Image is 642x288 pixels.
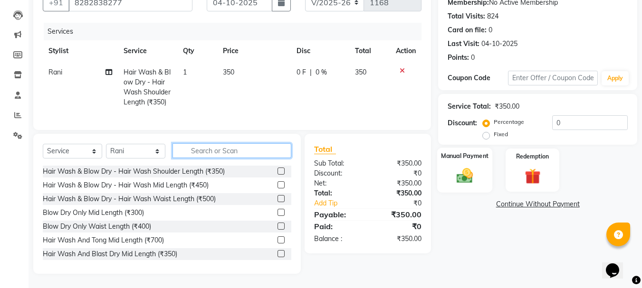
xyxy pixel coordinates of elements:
input: Enter Offer / Coupon Code [508,71,598,85]
div: Card on file: [448,25,487,35]
div: Hair Wash & Blow Dry - Hair Wash Mid Length (₹450) [43,180,209,190]
div: ₹350.00 [368,209,429,220]
div: Payable: [307,209,368,220]
label: Manual Payment [441,151,489,160]
span: 0 F [297,67,306,77]
div: Discount: [307,168,368,178]
span: | [310,67,312,77]
th: Action [390,40,422,62]
div: Net: [307,178,368,188]
button: Apply [602,71,629,85]
iframe: chat widget [602,250,632,279]
img: _gift.svg [520,167,546,186]
a: Add Tip [307,198,378,208]
div: ₹350.00 [368,234,429,244]
img: _cash.svg [451,166,478,185]
th: Disc [291,40,349,62]
div: Hair Wash & Blow Dry - Hair Wash Shoulder Length (₹350) [43,167,225,177]
th: Stylist [43,40,118,62]
th: Qty [177,40,217,62]
div: Services [44,23,429,40]
label: Fixed [494,130,508,139]
div: Blow Dry Only Waist Length (₹400) [43,222,151,232]
input: Search or Scan [172,143,291,158]
th: Total [349,40,391,62]
div: ₹350.00 [368,188,429,198]
div: 0 [471,53,475,63]
a: Continue Without Payment [440,199,635,209]
div: Hair Wash & Blow Dry - Hair Wash Waist Length (₹500) [43,194,216,204]
span: Hair Wash & Blow Dry - Hair Wash Shoulder Length (₹350) [124,68,171,106]
div: Paid: [307,221,368,232]
span: Total [314,144,336,154]
div: Discount: [448,118,477,128]
span: Rani [48,68,62,76]
div: ₹350.00 [495,102,519,111]
div: 0 [489,25,492,35]
span: 1 [183,68,187,76]
div: ₹0 [368,221,429,232]
span: 350 [355,68,366,76]
th: Service [118,40,178,62]
div: ₹350.00 [368,158,429,168]
span: 350 [223,68,234,76]
div: Last Visit: [448,39,479,49]
div: Blow Dry Only Mid Length (₹300) [43,208,144,218]
th: Price [217,40,291,62]
div: ₹0 [368,168,429,178]
div: Service Total: [448,102,491,111]
div: 824 [487,11,498,21]
div: Hair Wash And Blast Dry Mid Length (₹350) [43,249,177,259]
div: Sub Total: [307,158,368,168]
div: Coupon Code [448,73,508,83]
div: 04-10-2025 [481,39,517,49]
div: ₹350.00 [368,178,429,188]
span: 0 % [316,67,327,77]
div: Total Visits: [448,11,485,21]
label: Percentage [494,118,524,126]
div: Hair Wash And Tong Mid Length (₹700) [43,235,164,245]
div: ₹0 [378,198,429,208]
div: Points: [448,53,469,63]
div: Balance : [307,234,368,244]
div: Total: [307,188,368,198]
label: Redemption [516,152,549,161]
